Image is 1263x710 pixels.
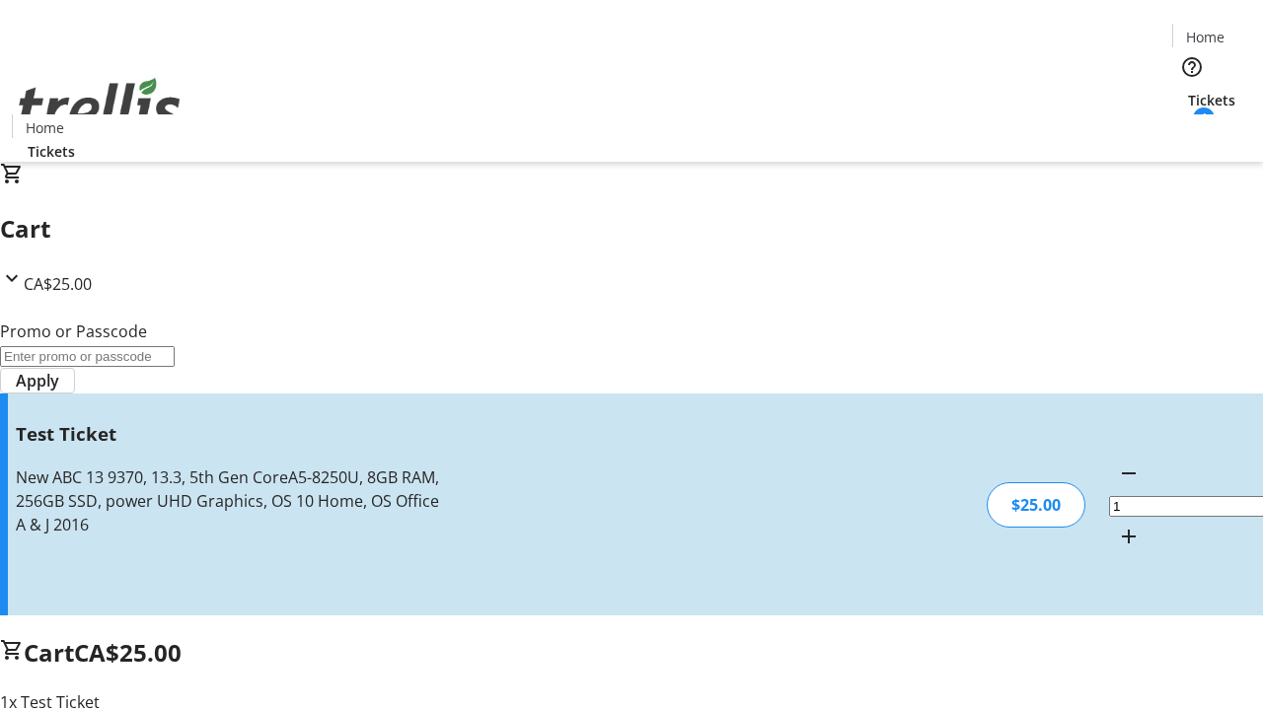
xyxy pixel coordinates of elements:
[26,117,64,138] span: Home
[1186,27,1225,47] span: Home
[16,420,447,448] h3: Test Ticket
[16,465,447,536] div: New ABC 13 9370, 13.3, 5th Gen CoreA5-8250U, 8GB RAM, 256GB SSD, power UHD Graphics, OS 10 Home, ...
[28,141,75,162] span: Tickets
[24,273,92,295] span: CA$25.00
[13,117,76,138] a: Home
[1109,454,1149,493] button: Decrement by one
[1172,90,1251,110] a: Tickets
[16,369,59,392] span: Apply
[1173,27,1236,47] a: Home
[12,56,187,155] img: Orient E2E Organization Nbk93mkP23's Logo
[987,482,1085,528] div: $25.00
[1172,110,1212,150] button: Cart
[1188,90,1235,110] span: Tickets
[1172,47,1212,87] button: Help
[1109,517,1149,556] button: Increment by one
[12,141,91,162] a: Tickets
[74,636,182,669] span: CA$25.00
